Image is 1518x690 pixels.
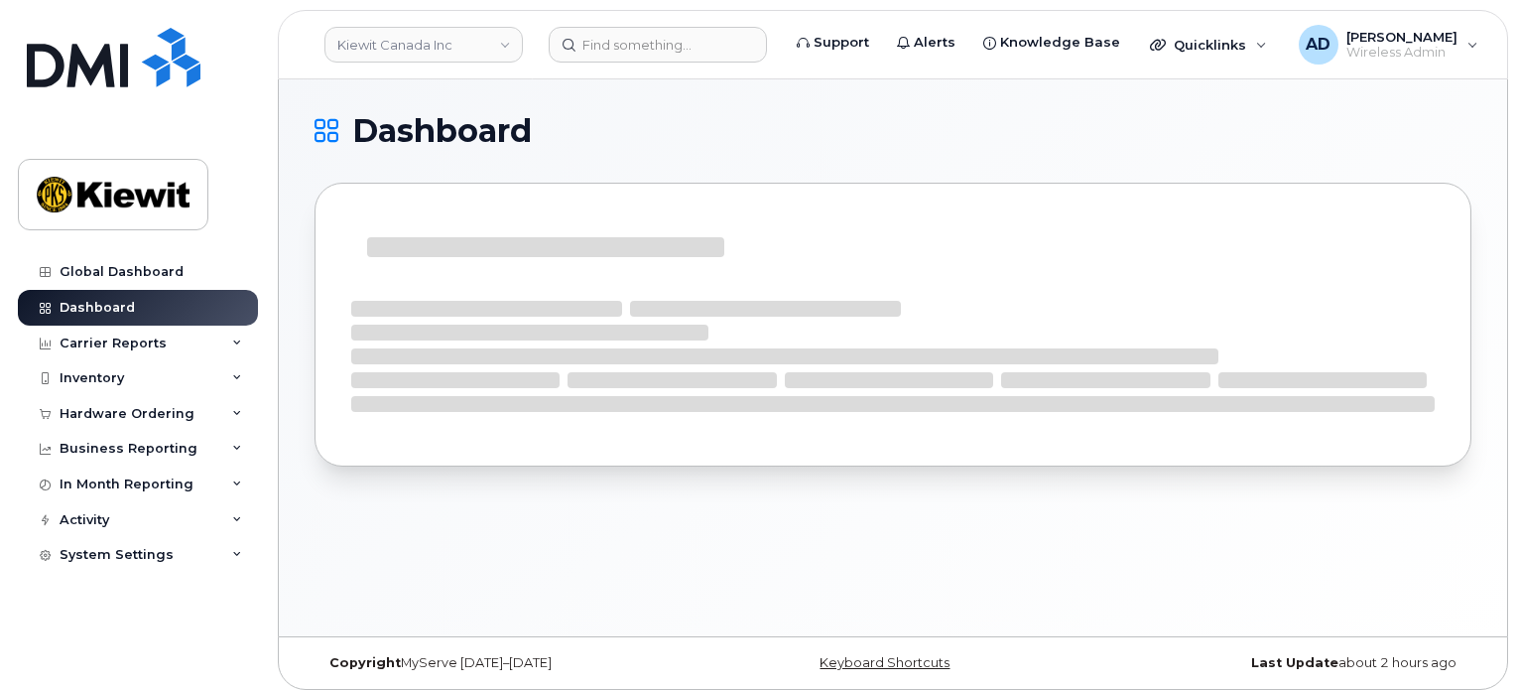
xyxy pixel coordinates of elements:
div: about 2 hours ago [1085,655,1471,671]
div: MyServe [DATE]–[DATE] [315,655,700,671]
strong: Copyright [329,655,401,670]
a: Keyboard Shortcuts [820,655,949,670]
span: Dashboard [352,116,532,146]
strong: Last Update [1251,655,1338,670]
